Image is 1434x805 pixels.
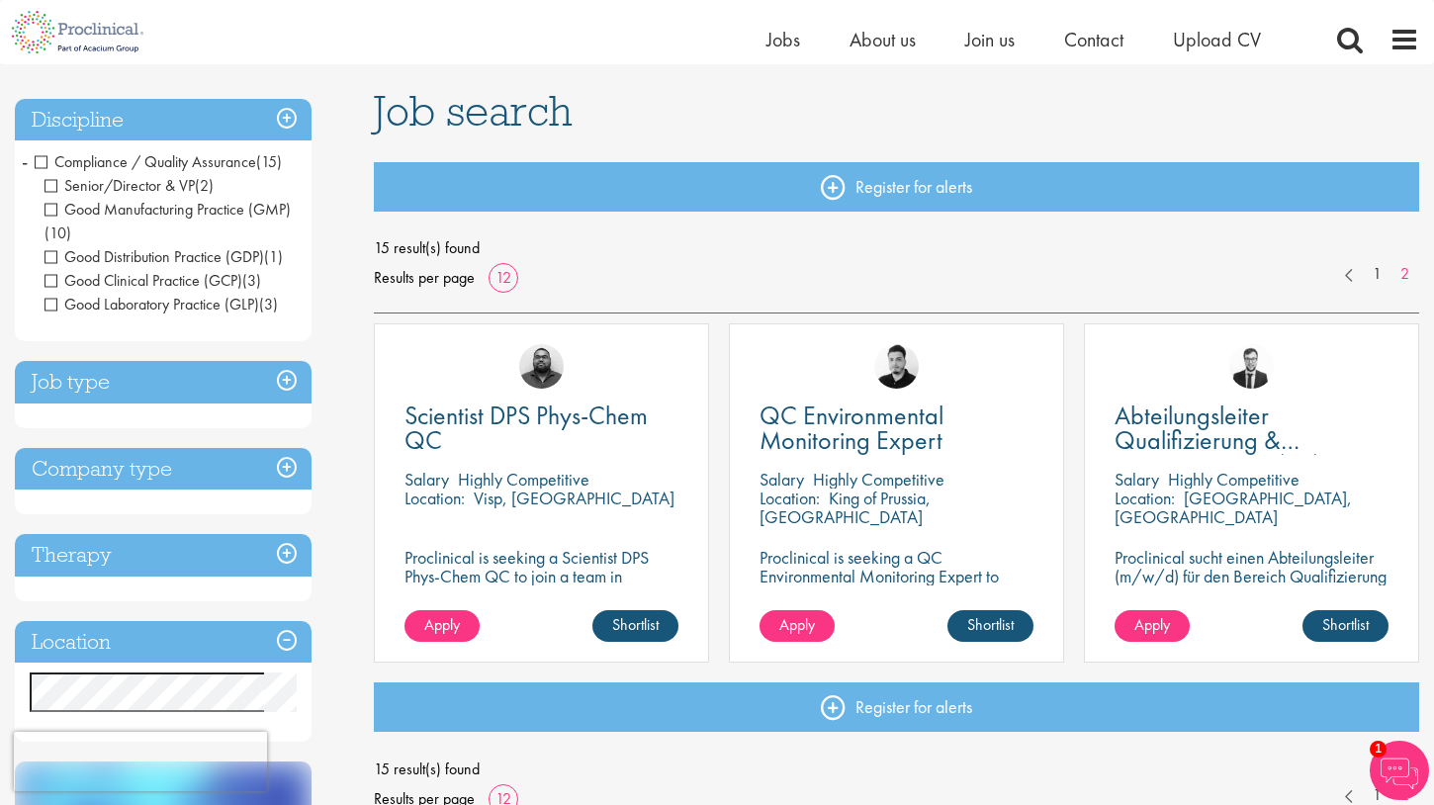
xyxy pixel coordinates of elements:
[779,614,815,635] span: Apply
[1363,263,1391,286] a: 1
[760,487,820,509] span: Location:
[45,175,195,196] span: Senior/Director & VP
[760,487,931,528] p: King of Prussia, [GEOGRAPHIC_DATA]
[760,610,835,642] a: Apply
[404,487,465,509] span: Location:
[45,246,264,267] span: Good Distribution Practice (GDP)
[45,175,214,196] span: Senior/Director & VP
[374,162,1420,212] a: Register for alerts
[35,151,256,172] span: Compliance / Quality Assurance
[45,270,261,291] span: Good Clinical Practice (GCP)
[256,151,282,172] span: (15)
[1115,468,1159,491] span: Salary
[1115,399,1338,482] span: Abteilungsleiter Qualifizierung & Kalibrierung (m/w/d)
[1302,610,1389,642] a: Shortlist
[874,344,919,389] img: Anderson Maldonado
[424,614,460,635] span: Apply
[1370,741,1429,800] img: Chatbot
[15,621,312,664] h3: Location
[1064,27,1123,52] a: Contact
[1229,344,1274,389] img: Antoine Mortiaux
[15,99,312,141] h3: Discipline
[760,399,943,457] span: QC Environmental Monitoring Expert
[1115,487,1175,509] span: Location:
[850,27,916,52] a: About us
[760,468,804,491] span: Salary
[760,548,1033,623] p: Proclinical is seeking a QC Environmental Monitoring Expert to support quality control operations...
[404,468,449,491] span: Salary
[14,732,267,791] iframe: reCAPTCHA
[404,610,480,642] a: Apply
[474,487,674,509] p: Visp, [GEOGRAPHIC_DATA]
[766,27,800,52] a: Jobs
[374,755,1420,784] span: 15 result(s) found
[404,399,648,457] span: Scientist DPS Phys-Chem QC
[760,403,1033,453] a: QC Environmental Monitoring Expert
[242,270,261,291] span: (3)
[15,534,312,577] h3: Therapy
[1115,403,1389,453] a: Abteilungsleiter Qualifizierung & Kalibrierung (m/w/d)
[1115,548,1389,642] p: Proclinical sucht einen Abteilungsleiter (m/w/d) für den Bereich Qualifizierung zur Verstärkung d...
[1390,263,1419,286] a: 2
[45,199,291,220] span: Good Manufacturing Practice (GMP)
[45,294,259,314] span: Good Laboratory Practice (GLP)
[22,146,28,176] span: -
[264,246,283,267] span: (1)
[404,403,678,453] a: Scientist DPS Phys-Chem QC
[489,267,518,288] a: 12
[195,175,214,196] span: (2)
[15,361,312,403] h3: Job type
[35,151,282,172] span: Compliance / Quality Assurance
[1370,741,1387,758] span: 1
[813,468,944,491] p: Highly Competitive
[45,294,278,314] span: Good Laboratory Practice (GLP)
[1168,468,1300,491] p: Highly Competitive
[947,610,1033,642] a: Shortlist
[519,344,564,389] img: Ashley Bennett
[45,199,291,243] span: Good Manufacturing Practice (GMP)
[404,548,678,604] p: Proclinical is seeking a Scientist DPS Phys-Chem QC to join a team in [GEOGRAPHIC_DATA]
[374,84,573,137] span: Job search
[458,468,589,491] p: Highly Competitive
[15,448,312,491] h3: Company type
[1173,27,1261,52] a: Upload CV
[374,682,1420,732] a: Register for alerts
[45,270,242,291] span: Good Clinical Practice (GCP)
[45,223,71,243] span: (10)
[374,263,475,293] span: Results per page
[1134,614,1170,635] span: Apply
[592,610,678,642] a: Shortlist
[1115,610,1190,642] a: Apply
[1115,487,1352,528] p: [GEOGRAPHIC_DATA], [GEOGRAPHIC_DATA]
[45,246,283,267] span: Good Distribution Practice (GDP)
[374,233,1420,263] span: 15 result(s) found
[965,27,1015,52] a: Join us
[259,294,278,314] span: (3)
